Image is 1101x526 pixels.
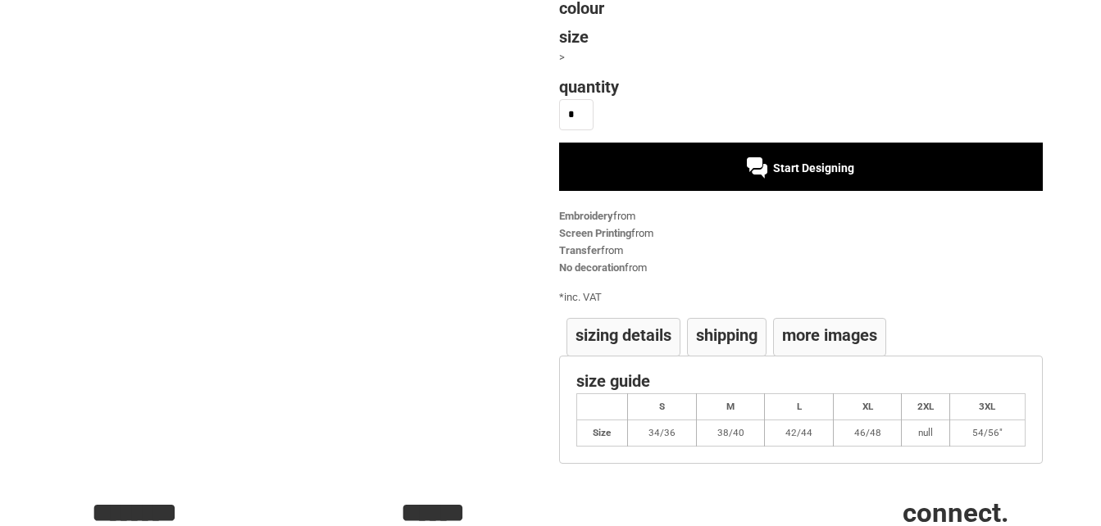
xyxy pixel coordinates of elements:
h2: CONNECT. [710,499,1009,526]
td: 54/56" [950,420,1025,447]
h4: Size Guide [576,373,1026,389]
a: Screen Printing [559,227,631,239]
a: Transfer [559,244,601,256]
th: XL [833,394,902,420]
h4: Sizing Details [576,327,671,343]
h4: Size [559,29,1043,45]
th: M [696,394,765,420]
div: inc. VAT [559,289,1043,306]
td: 34/36 [628,420,697,447]
div: from [559,208,1043,225]
div: from [559,225,1043,243]
th: L [765,394,834,420]
td: null [902,420,950,447]
th: 2XL [902,394,950,420]
th: Size [576,420,628,447]
a: No decoration [559,261,625,274]
th: S [628,394,697,420]
div: > [559,49,1043,66]
h4: Quantity [559,79,1043,95]
td: 38/40 [696,420,765,447]
h4: Shipping [696,327,758,343]
span: Start Designing [773,161,854,175]
td: 46/48 [833,420,902,447]
td: 42/44 [765,420,834,447]
th: 3XL [950,394,1025,420]
a: Embroidery [559,210,613,222]
div: from [559,243,1043,260]
h4: More Images [782,327,877,343]
div: from [559,260,1043,277]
